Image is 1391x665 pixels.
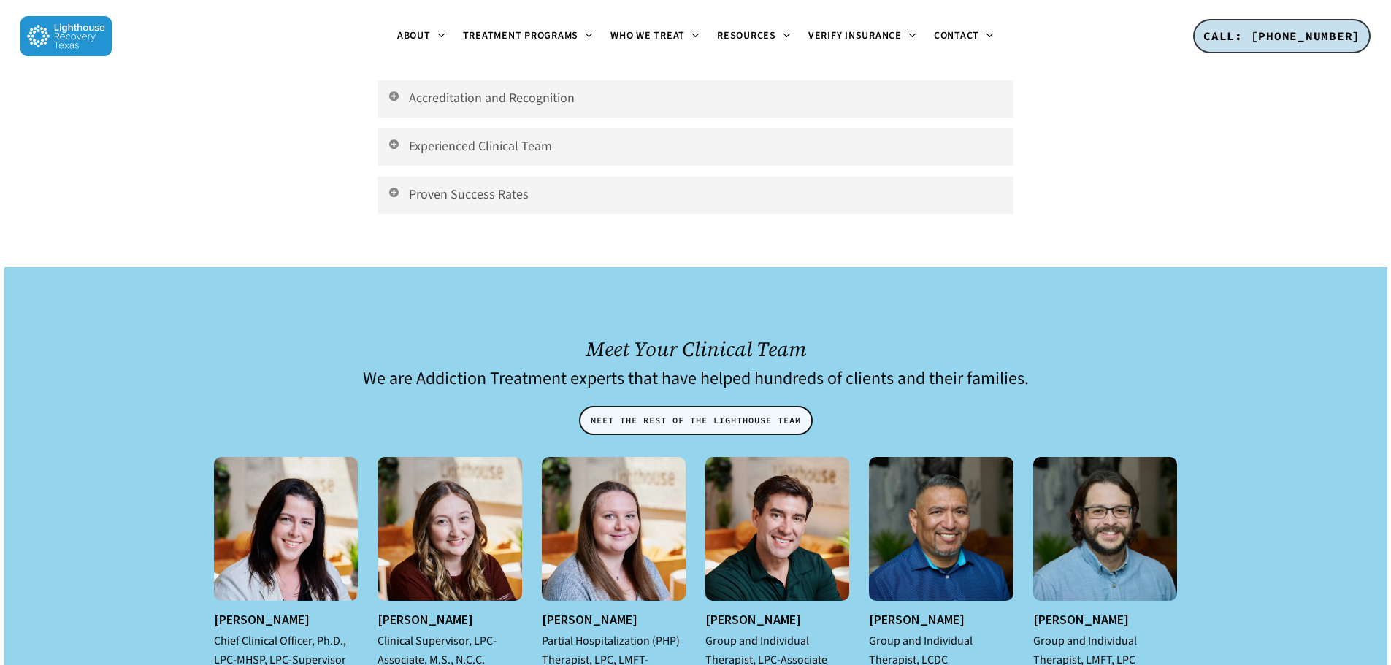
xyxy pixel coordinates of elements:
[705,612,849,627] h5: [PERSON_NAME]
[378,128,1013,166] a: Experienced Clinical Team
[397,28,431,43] span: About
[454,31,602,42] a: Treatment Programs
[378,177,1013,214] a: Proven Success Rates
[591,413,801,428] span: MEET THE REST OF THE LIGHTHOUSE TEAM
[378,612,521,627] h5: [PERSON_NAME]
[925,31,1003,42] a: Contact
[717,28,776,43] span: Resources
[1193,19,1371,54] a: CALL: [PHONE_NUMBER]
[808,28,902,43] span: Verify Insurance
[214,612,358,627] h5: [PERSON_NAME]
[1203,28,1360,43] span: CALL: [PHONE_NUMBER]
[1033,612,1177,627] h5: [PERSON_NAME]
[579,406,813,435] a: MEET THE REST OF THE LIGHTHOUSE TEAM
[542,612,686,627] h5: [PERSON_NAME]
[214,337,1177,361] h2: Meet Your Clinical Team
[214,369,1177,388] h4: We are Addiction Treatment experts that have helped hundreds of clients and their families.
[800,31,925,42] a: Verify Insurance
[610,28,685,43] span: Who We Treat
[378,80,1013,118] a: Accreditation and Recognition
[20,16,112,56] img: Lighthouse Recovery Texas
[602,31,708,42] a: Who We Treat
[463,28,579,43] span: Treatment Programs
[708,31,800,42] a: Resources
[388,31,454,42] a: About
[934,28,979,43] span: Contact
[869,612,1013,627] h5: [PERSON_NAME]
